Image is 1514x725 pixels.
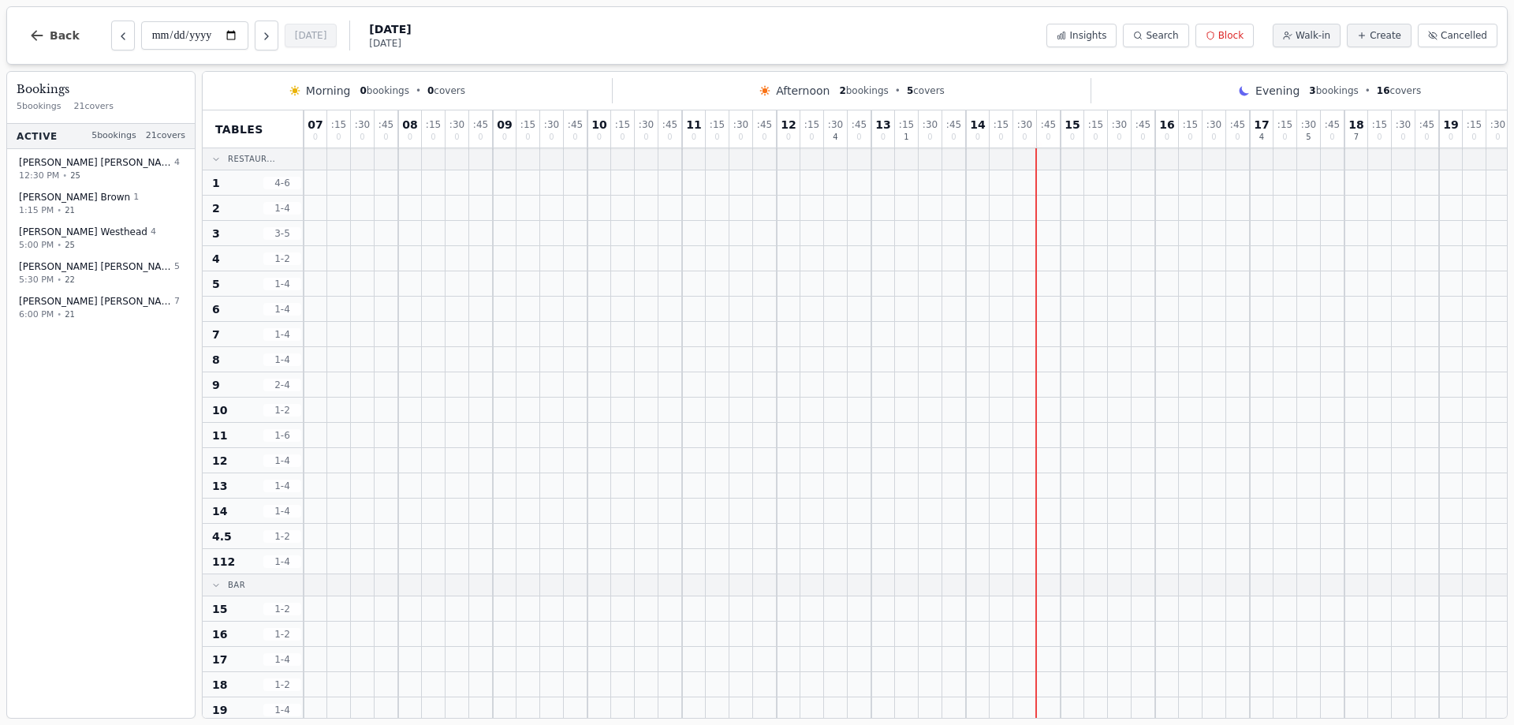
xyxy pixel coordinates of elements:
span: Tables [215,121,263,137]
span: 6 [212,301,220,317]
span: 21 [65,204,75,216]
span: 17 [212,652,227,667]
span: : 15 [426,120,441,129]
span: 7 [1354,133,1359,141]
span: : 45 [1230,120,1245,129]
button: Next day [255,21,278,50]
span: 0 [786,133,791,141]
span: 0 [1211,133,1216,141]
span: : 30 [828,120,843,129]
span: 5 bookings [91,129,136,143]
span: : 30 [1490,120,1505,129]
span: 0 [1235,133,1240,141]
span: : 30 [1206,120,1221,129]
span: : 30 [639,120,654,129]
span: : 30 [1112,120,1127,129]
span: 3 [1309,85,1315,96]
span: : 15 [331,120,346,129]
span: : 45 [852,120,867,129]
button: Search [1123,24,1188,47]
span: 0 [856,133,861,141]
span: 0 [1046,133,1050,141]
span: : 15 [520,120,535,129]
span: 1 - 4 [263,353,301,366]
span: 5 [212,276,220,292]
span: 0 [360,85,366,96]
span: : 15 [710,120,725,129]
span: [DATE] [369,37,411,50]
span: : 45 [757,120,772,129]
span: 18 [212,677,227,693]
span: 1 [133,191,139,204]
span: 0 [762,133,766,141]
button: Walk-in [1273,24,1341,47]
span: 21 covers [146,129,185,143]
span: Cancelled [1441,29,1487,42]
span: 0 [313,133,318,141]
span: : 15 [1467,120,1482,129]
span: : 45 [662,120,677,129]
span: 0 [643,133,648,141]
h3: Bookings [17,81,185,97]
span: : 45 [1325,120,1340,129]
span: Search [1146,29,1178,42]
span: 2 [839,85,845,96]
span: 19 [212,702,227,718]
span: • [1365,84,1370,97]
span: 0 [427,85,434,96]
span: 13 [875,119,890,130]
span: 0 [881,133,886,141]
span: 1 - 2 [263,404,301,417]
span: 0 [951,133,956,141]
span: 0 [738,133,743,141]
span: 0 [597,133,602,141]
span: 1 - 4 [263,480,301,492]
span: 3 - 5 [263,227,301,240]
span: 4 [174,156,180,170]
span: 5:00 PM [19,238,54,252]
span: 4 - 6 [263,177,301,189]
span: 0 [1093,133,1098,141]
button: [PERSON_NAME] Westhead45:00 PM•25 [10,220,192,257]
span: • [57,274,62,286]
span: 5 bookings [17,100,62,114]
span: : 15 [994,120,1009,129]
span: : 15 [804,120,819,129]
span: 1 [212,175,220,191]
span: 5 [174,260,180,274]
span: • [57,239,62,251]
span: 0 [1377,133,1382,141]
span: 0 [809,133,814,141]
span: : 30 [355,120,370,129]
span: 4.5 [212,529,232,544]
span: [PERSON_NAME] [PERSON_NAME] [19,260,171,273]
span: 0 [714,133,719,141]
span: 15 [1065,119,1080,130]
button: Previous day [111,21,135,50]
span: • [895,84,901,97]
span: : 45 [568,120,583,129]
span: 10 [212,402,227,418]
span: : 45 [473,120,488,129]
span: 0 [360,133,364,141]
span: 0 [1424,133,1429,141]
span: 1:15 PM [19,204,54,217]
span: 22 [65,274,75,286]
span: 0 [1140,133,1145,141]
span: Active [17,129,58,142]
button: [DATE] [285,24,337,47]
span: bookings [839,84,888,97]
span: Restaur... [228,153,275,165]
span: 1 - 4 [263,303,301,316]
span: Back [50,30,80,41]
span: 1 - 2 [263,628,301,641]
button: [PERSON_NAME] Brown11:15 PM•21 [10,185,192,222]
span: 0 [1188,133,1192,141]
span: 0 [998,133,1003,141]
span: Evening [1255,83,1300,99]
span: 14 [212,503,227,519]
span: 1 - 4 [263,653,301,666]
button: Block [1195,24,1254,47]
span: 0 [408,133,412,141]
span: 112 [212,554,235,570]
